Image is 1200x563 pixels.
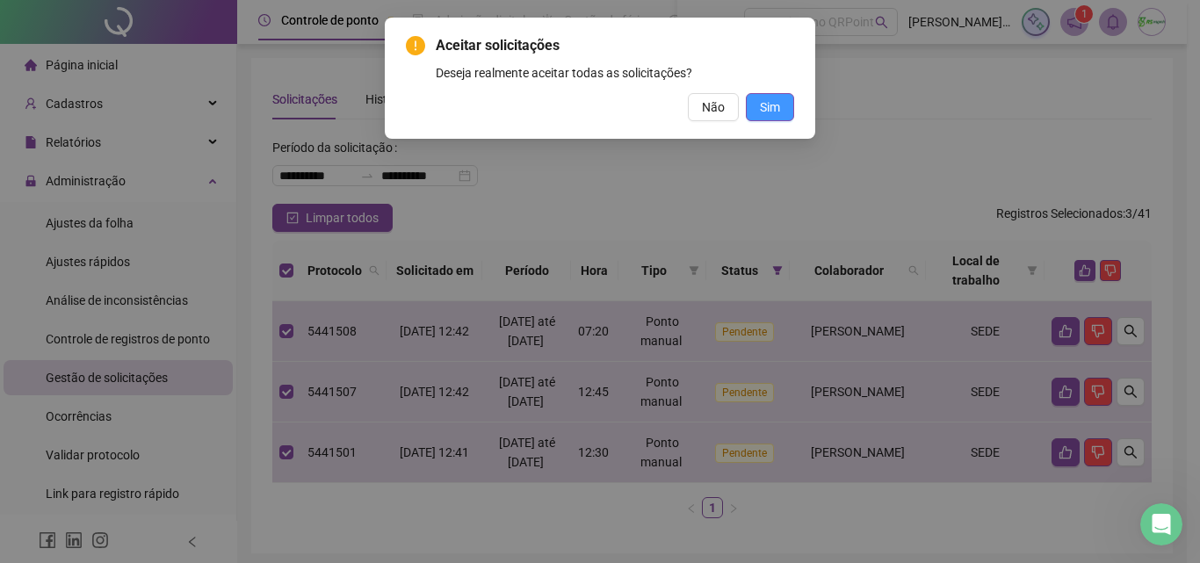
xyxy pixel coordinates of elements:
[760,97,780,117] span: Sim
[436,35,794,56] span: Aceitar solicitações
[688,93,739,121] button: Não
[406,36,425,55] span: exclamation-circle
[1140,503,1182,545] iframe: Intercom live chat
[746,93,794,121] button: Sim
[702,97,725,117] span: Não
[436,63,794,83] div: Deseja realmente aceitar todas as solicitações?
